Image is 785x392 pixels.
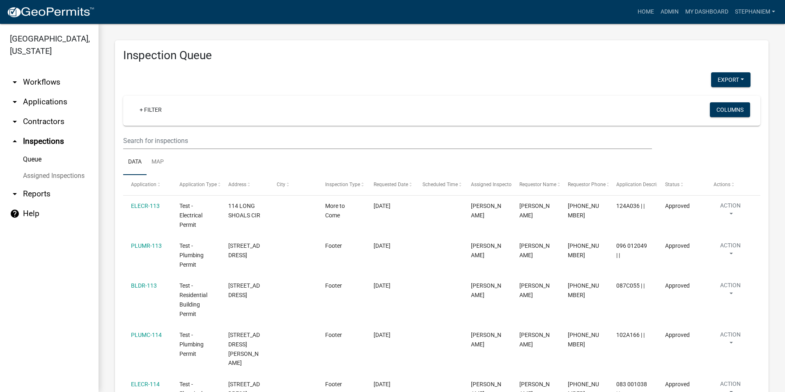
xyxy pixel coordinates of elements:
i: arrow_drop_down [10,117,20,127]
span: Requestor Name [519,182,556,187]
span: Footer [325,381,342,387]
a: BLDR-113 [131,282,157,289]
a: My Dashboard [682,4,732,20]
span: Footer [325,282,342,289]
span: Casey Mason [471,203,501,219]
span: Approved [665,381,690,387]
a: Map [147,149,169,175]
datatable-header-cell: Scheduled Time [414,175,463,195]
a: + Filter [133,102,168,117]
span: City [277,182,285,187]
span: Jay Johnston [471,242,501,258]
span: 102A166 | | [616,332,645,338]
span: Approved [665,203,690,209]
datatable-header-cell: City [269,175,317,195]
span: Test - Residential Building Permit [179,282,207,317]
span: Assigned Inspector [471,182,513,187]
span: Footer [325,242,342,249]
datatable-header-cell: Address [220,175,269,195]
span: Kenteria Williams [519,203,550,219]
a: Admin [657,4,682,20]
span: 01/05/2022 [374,203,390,209]
button: Action [714,330,747,351]
span: 124A036 | | [616,203,645,209]
span: Approved [665,282,690,289]
span: Footer [325,332,342,338]
span: Application [131,182,156,187]
a: PLUMC-114 [131,332,162,338]
span: Jay Johnston [471,282,501,298]
span: Requestor Phone [568,182,606,187]
datatable-header-cell: Application Type [172,175,220,195]
span: Scheduled Time [422,182,458,187]
datatable-header-cell: Requested Date [366,175,414,195]
i: arrow_drop_down [10,189,20,199]
datatable-header-cell: Application [123,175,172,195]
datatable-header-cell: Actions [706,175,754,195]
span: Actions [714,182,730,187]
span: 087C055 | | [616,282,645,289]
span: Jay Johnston [471,332,501,348]
span: 706-485-2776 [568,282,599,298]
span: Test - Electrical Permit [179,203,202,228]
span: Approved [665,332,690,338]
span: Approved [665,242,690,249]
i: help [10,209,20,219]
span: 114 LONG SHOALS CIR [228,203,260,219]
datatable-header-cell: Assigned Inspector [463,175,512,195]
datatable-header-cell: Application Description [608,175,657,195]
span: Requested Date [374,182,408,187]
span: Application Type [179,182,217,187]
span: Address [228,182,246,187]
button: Action [714,281,747,302]
span: Status [665,182,679,187]
i: arrow_drop_down [10,97,20,107]
span: Angela Waldroup [519,332,550,348]
datatable-header-cell: Requestor Name [512,175,560,195]
span: 01/05/2022 [374,242,390,249]
span: 706-485-2776 [568,332,599,348]
span: More to Come [325,203,345,219]
a: Home [634,4,657,20]
i: arrow_drop_up [10,136,20,146]
span: 706-485-2776 [568,242,599,258]
datatable-header-cell: Status [657,175,705,195]
a: PLUMR-113 [131,242,162,249]
span: Test - Plumbing Permit [179,242,204,268]
span: Inspection Type [325,182,360,187]
a: Data [123,149,147,175]
button: Export [711,72,751,87]
button: Columns [710,102,750,117]
span: Test - Plumbing Permit [179,332,204,357]
button: Action [714,201,747,222]
span: 195 ALEXANDER LAKES DR [228,242,260,258]
a: ELECR-114 [131,381,160,387]
span: Application Description [616,182,668,187]
span: 01/07/2022 [374,332,390,338]
a: StephanieM [732,4,778,20]
button: Action [714,241,747,262]
span: 161 SAMMONS PKWY [228,332,260,366]
a: ELECR-113 [131,203,160,209]
span: 096 012049 | | [616,242,647,258]
datatable-header-cell: Inspection Type [317,175,366,195]
span: Angela Waldroup [519,242,550,258]
span: 115 S CAY DR [228,282,260,298]
input: Search for inspections [123,132,652,149]
h3: Inspection Queue [123,48,760,62]
i: arrow_drop_down [10,77,20,87]
span: 01/07/2022 [374,381,390,387]
span: 01/06/2022 [374,282,390,289]
span: Angela Waldroup [519,282,550,298]
datatable-header-cell: Requestor Phone [560,175,608,195]
span: 706-485-2776 [568,203,599,219]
